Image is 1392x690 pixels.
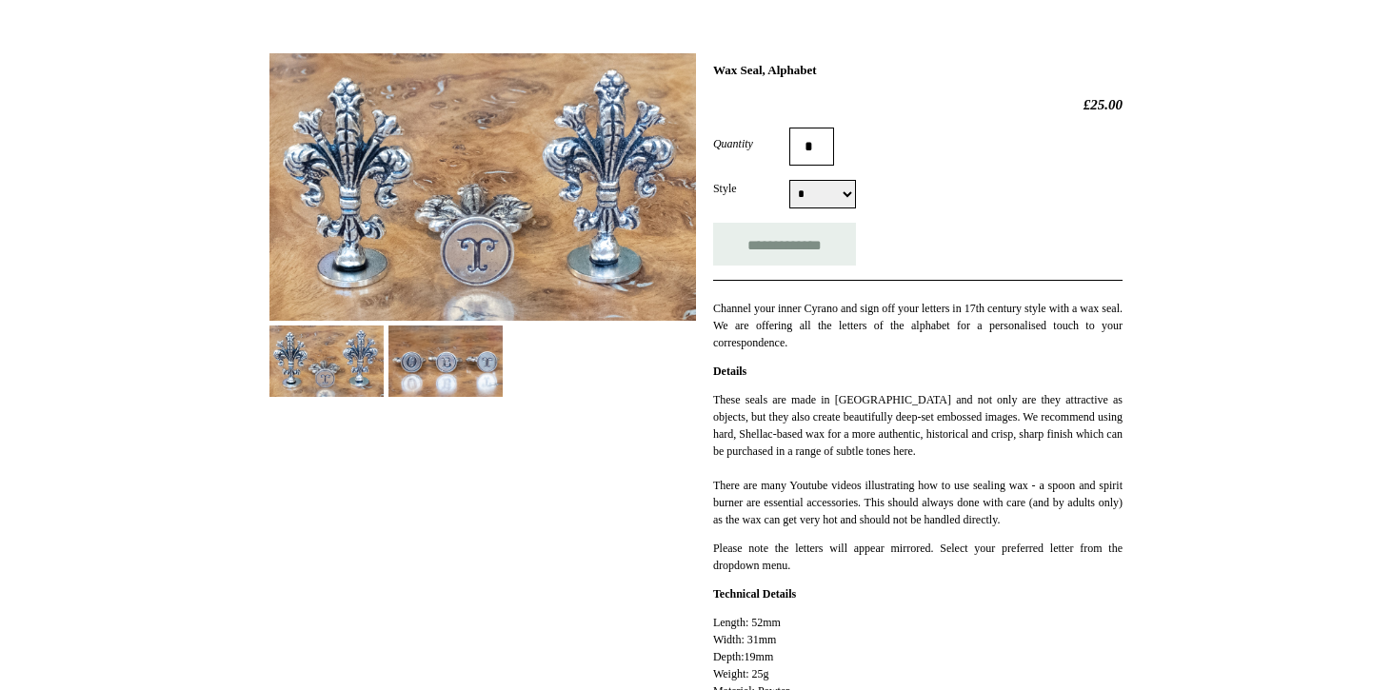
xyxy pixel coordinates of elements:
label: Style [713,180,789,197]
strong: Technical Details [713,587,796,601]
img: Wax Seal, Alphabet [269,325,384,397]
label: Quantity [713,135,789,152]
p: Please note the letters will appear mirrored. Select your preferred letter from the dropdown menu. [713,540,1123,574]
h2: £25.00 [713,96,1123,113]
p: These seals are made in [GEOGRAPHIC_DATA] and not only are they attractive as objects, but they a... [713,391,1123,528]
h1: Wax Seal, Alphabet [713,63,1123,78]
img: Wax Seal, Alphabet [269,53,696,321]
p: Channel your inner Cyrano and sign off your letters in 17th century style with a wax seal. We are... [713,300,1123,351]
strong: Details [713,365,746,378]
img: Wax Seal, Alphabet [388,325,503,397]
